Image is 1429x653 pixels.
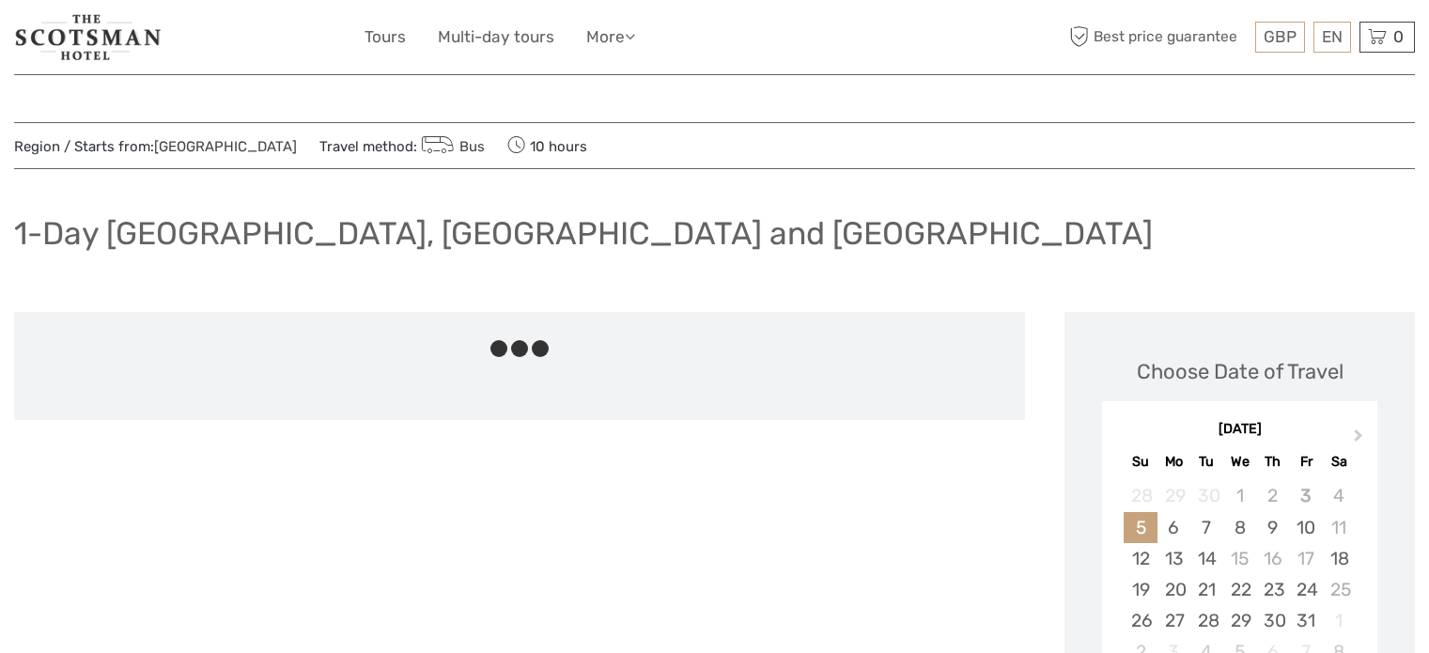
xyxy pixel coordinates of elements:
[1323,480,1356,511] div: Not available Saturday, October 4th, 2025
[154,138,297,155] a: [GEOGRAPHIC_DATA]
[1190,480,1223,511] div: Not available Tuesday, September 30th, 2025
[1289,605,1322,636] div: Choose Friday, October 31st, 2025
[1124,512,1157,543] div: Choose Sunday, October 5th, 2025
[1190,605,1223,636] div: Choose Tuesday, October 28th, 2025
[14,214,1153,253] h1: 1-Day [GEOGRAPHIC_DATA], [GEOGRAPHIC_DATA] and [GEOGRAPHIC_DATA]
[1124,605,1157,636] div: Choose Sunday, October 26th, 2025
[1345,425,1375,455] button: Next Month
[1323,574,1356,605] div: Not available Saturday, October 25th, 2025
[1256,574,1289,605] div: Choose Thursday, October 23rd, 2025
[1223,480,1256,511] div: Not available Wednesday, October 1st, 2025
[1157,449,1190,474] div: Mo
[1157,543,1190,574] div: Choose Monday, October 13th, 2025
[14,137,297,157] span: Region / Starts from:
[1190,449,1223,474] div: Tu
[1289,512,1322,543] div: Choose Friday, October 10th, 2025
[1323,512,1356,543] div: Not available Saturday, October 11th, 2025
[1124,543,1157,574] div: Choose Sunday, October 12th, 2025
[1157,574,1190,605] div: Choose Monday, October 20th, 2025
[1390,27,1406,46] span: 0
[365,23,406,51] a: Tours
[1256,605,1289,636] div: Choose Thursday, October 30th, 2025
[1264,27,1297,46] span: GBP
[1137,357,1344,386] div: Choose Date of Travel
[1323,543,1356,574] div: Choose Saturday, October 18th, 2025
[1256,449,1289,474] div: Th
[1124,449,1157,474] div: Su
[1064,22,1250,53] span: Best price guarantee
[1289,449,1322,474] div: Fr
[1124,480,1157,511] div: Not available Sunday, September 28th, 2025
[1102,420,1377,440] div: [DATE]
[1323,605,1356,636] div: Not available Saturday, November 1st, 2025
[438,23,554,51] a: Multi-day tours
[1223,605,1256,636] div: Choose Wednesday, October 29th, 2025
[417,138,485,155] a: Bus
[586,23,635,51] a: More
[1190,543,1223,574] div: Choose Tuesday, October 14th, 2025
[1157,512,1190,543] div: Choose Monday, October 6th, 2025
[319,132,485,159] span: Travel method:
[1289,574,1322,605] div: Choose Friday, October 24th, 2025
[1256,543,1289,574] div: Not available Thursday, October 16th, 2025
[1223,574,1256,605] div: Choose Wednesday, October 22nd, 2025
[1157,605,1190,636] div: Choose Monday, October 27th, 2025
[1223,543,1256,574] div: Not available Wednesday, October 15th, 2025
[1157,480,1190,511] div: Not available Monday, September 29th, 2025
[1223,512,1256,543] div: Choose Wednesday, October 8th, 2025
[1313,22,1351,53] div: EN
[1190,512,1223,543] div: Choose Tuesday, October 7th, 2025
[1323,449,1356,474] div: Sa
[1289,480,1322,511] div: Not available Friday, October 3rd, 2025
[1223,449,1256,474] div: We
[1256,512,1289,543] div: Choose Thursday, October 9th, 2025
[1190,574,1223,605] div: Choose Tuesday, October 21st, 2025
[1289,543,1322,574] div: Not available Friday, October 17th, 2025
[1256,480,1289,511] div: Not available Thursday, October 2nd, 2025
[507,132,587,159] span: 10 hours
[14,14,163,60] img: 681-f48ba2bd-dfbf-4b64-890c-b5e5c75d9d66_logo_small.jpg
[1124,574,1157,605] div: Choose Sunday, October 19th, 2025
